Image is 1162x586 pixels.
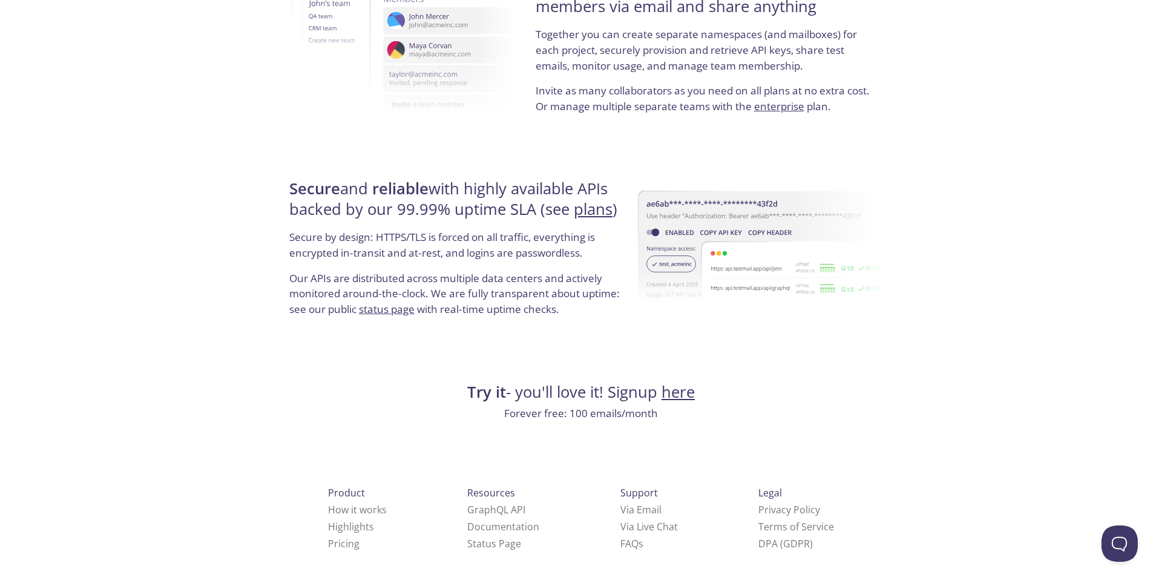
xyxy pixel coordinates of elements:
a: Privacy Policy [758,503,820,516]
span: Product [328,486,365,499]
h4: - you'll love it! Signup [286,382,876,403]
a: How it works [328,503,387,516]
p: Secure by design: HTTPS/TLS is forced on all traffic, everything is encrypted in-transit and at-r... [289,229,626,270]
strong: Try it [467,381,506,403]
span: Resources [467,486,515,499]
a: Terms of Service [758,520,834,533]
a: status page [359,302,415,316]
span: Support [620,486,658,499]
iframe: Help Scout Beacon - Open [1101,525,1138,562]
a: here [661,381,695,403]
p: Invite as many collaborators as you need on all plans at no extra cost. Or manage multiple separa... [536,83,873,114]
a: Via Email [620,503,661,516]
a: Status Page [467,537,521,550]
h4: and with highly available APIs backed by our 99.99% uptime SLA (see ) [289,179,626,230]
a: plans [574,199,612,220]
a: Documentation [467,520,539,533]
a: FAQ [620,537,643,550]
strong: reliable [372,178,428,199]
a: Highlights [328,520,374,533]
a: enterprise [754,99,804,113]
p: Together you can create separate namespaces (and mailboxes) for each project, securely provision ... [536,27,873,83]
a: Pricing [328,537,359,550]
a: Via Live Chat [620,520,678,533]
p: Our APIs are distributed across multiple data centers and actively monitored around-the-clock. We... [289,271,626,327]
a: DPA (GDPR) [758,537,813,550]
img: uptime [638,153,888,347]
a: GraphQL API [467,503,525,516]
strong: Secure [289,178,340,199]
p: Forever free: 100 emails/month [286,406,876,421]
span: Legal [758,486,782,499]
span: s [638,537,643,550]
